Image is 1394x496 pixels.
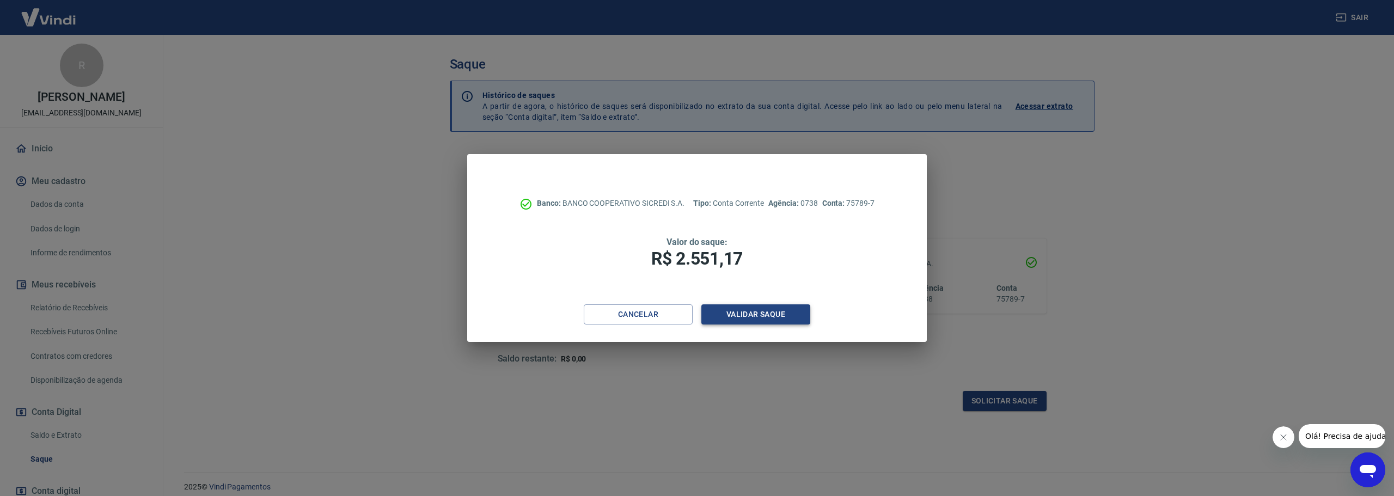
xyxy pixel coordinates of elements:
[822,198,875,209] p: 75789-7
[1299,424,1385,448] iframe: Mensagem da empresa
[1273,426,1294,448] iframe: Fechar mensagem
[768,199,800,207] span: Agência:
[651,248,743,269] span: R$ 2.551,17
[693,199,713,207] span: Tipo:
[701,304,810,324] button: Validar saque
[537,198,684,209] p: BANCO COOPERATIVO SICREDI S.A.
[693,198,764,209] p: Conta Corrente
[1350,452,1385,487] iframe: Botão para abrir a janela de mensagens
[667,237,727,247] span: Valor do saque:
[537,199,563,207] span: Banco:
[768,198,817,209] p: 0738
[7,8,91,16] span: Olá! Precisa de ajuda?
[822,199,847,207] span: Conta:
[584,304,693,324] button: Cancelar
